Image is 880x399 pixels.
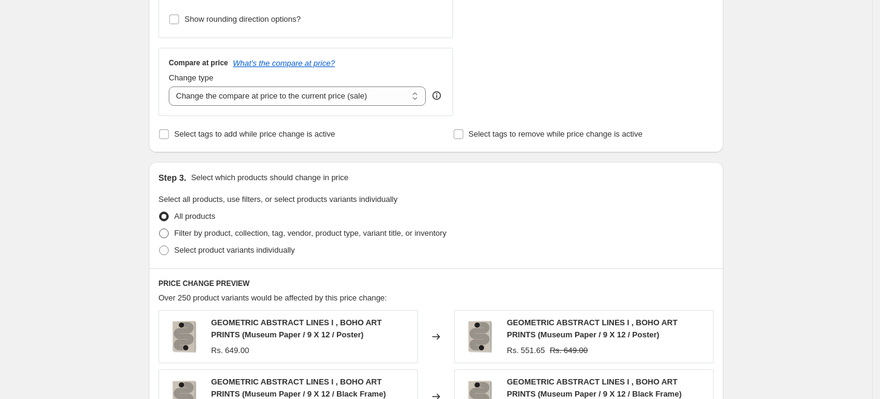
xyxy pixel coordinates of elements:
p: Select which products should change in price [191,172,348,184]
div: Rs. 551.65 [507,345,545,357]
span: Show rounding direction options? [184,15,301,24]
div: Rs. 649.00 [211,345,249,357]
span: Over 250 product variants would be affected by this price change: [158,293,387,302]
span: Select tags to add while price change is active [174,129,335,138]
img: gallerywrap-resized_212f066c-7c3d-4415-9b16-553eb73bee29_80x.jpg [461,319,497,355]
img: gallerywrap-resized_212f066c-7c3d-4415-9b16-553eb73bee29_80x.jpg [165,319,201,355]
span: Filter by product, collection, tag, vendor, product type, variant title, or inventory [174,229,446,238]
button: What's the compare at price? [233,59,335,68]
h2: Step 3. [158,172,186,184]
span: GEOMETRIC ABSTRACT LINES I , BOHO ART PRINTS (Museum Paper / 9 X 12 / Black Frame) [211,377,386,398]
span: GEOMETRIC ABSTRACT LINES I , BOHO ART PRINTS (Museum Paper / 9 X 12 / Poster) [211,318,382,339]
h3: Compare at price [169,58,228,68]
span: Select tags to remove while price change is active [469,129,643,138]
span: Select all products, use filters, or select products variants individually [158,195,397,204]
span: GEOMETRIC ABSTRACT LINES I , BOHO ART PRINTS (Museum Paper / 9 X 12 / Black Frame) [507,377,682,398]
span: Change type [169,73,213,82]
span: Select product variants individually [174,245,295,255]
div: help [431,89,443,102]
span: GEOMETRIC ABSTRACT LINES I , BOHO ART PRINTS (Museum Paper / 9 X 12 / Poster) [507,318,677,339]
h6: PRICE CHANGE PREVIEW [158,279,714,288]
strike: Rs. 649.00 [550,345,588,357]
span: All products [174,212,215,221]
